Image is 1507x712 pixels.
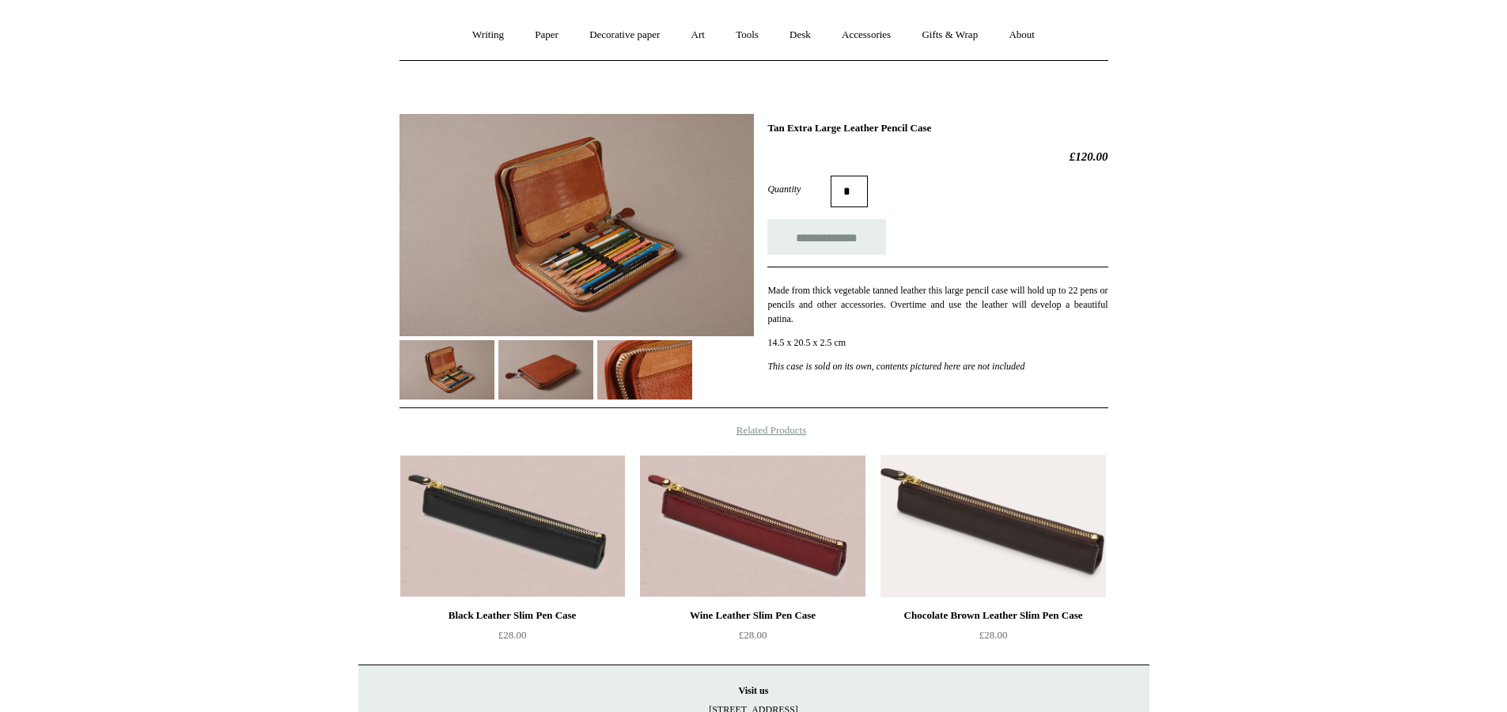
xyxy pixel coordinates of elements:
a: About [994,14,1049,56]
img: Tan Extra Large Leather Pencil Case [498,340,593,400]
a: Writing [458,14,518,56]
img: Black Leather Slim Pen Case [400,455,625,597]
span: £28.00 [739,629,767,641]
strong: Visit us [739,685,769,696]
span: 14.5 x 20.5 x 2.5 cm [767,337,846,348]
a: Art [677,14,719,56]
img: Tan Extra Large Leather Pencil Case [399,114,754,336]
img: Wine Leather Slim Pen Case [640,455,865,597]
span: £28.00 [979,629,1008,641]
h1: Tan Extra Large Leather Pencil Case [767,122,1108,134]
a: Black Leather Slim Pen Case Black Leather Slim Pen Case [400,455,625,597]
em: This case is sold on its own, contents pictured here are not included [767,361,1024,372]
img: Chocolate Brown Leather Slim Pen Case [880,455,1105,597]
label: Quantity [767,182,831,196]
a: Black Leather Slim Pen Case £28.00 [400,606,625,671]
a: Paper [521,14,573,56]
img: Tan Extra Large Leather Pencil Case [399,340,494,400]
h4: Related Products [358,424,1149,437]
a: Tools [721,14,773,56]
h2: £120.00 [767,150,1108,164]
img: Tan Extra Large Leather Pencil Case [597,340,692,400]
span: £28.00 [498,629,527,641]
a: Accessories [827,14,905,56]
div: Black Leather Slim Pen Case [404,606,621,625]
a: Gifts & Wrap [907,14,992,56]
div: Wine Leather Slim Pen Case [644,606,861,625]
a: Chocolate Brown Leather Slim Pen Case £28.00 [880,606,1105,671]
a: Desk [775,14,825,56]
p: Made from thick vegetable tanned leather this large pencil case will hold up to 22 pens or pencil... [767,283,1108,326]
a: Decorative paper [575,14,674,56]
a: Wine Leather Slim Pen Case Wine Leather Slim Pen Case [640,455,865,597]
a: Wine Leather Slim Pen Case £28.00 [640,606,865,671]
div: Chocolate Brown Leather Slim Pen Case [884,606,1101,625]
a: Chocolate Brown Leather Slim Pen Case Chocolate Brown Leather Slim Pen Case [880,455,1105,597]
